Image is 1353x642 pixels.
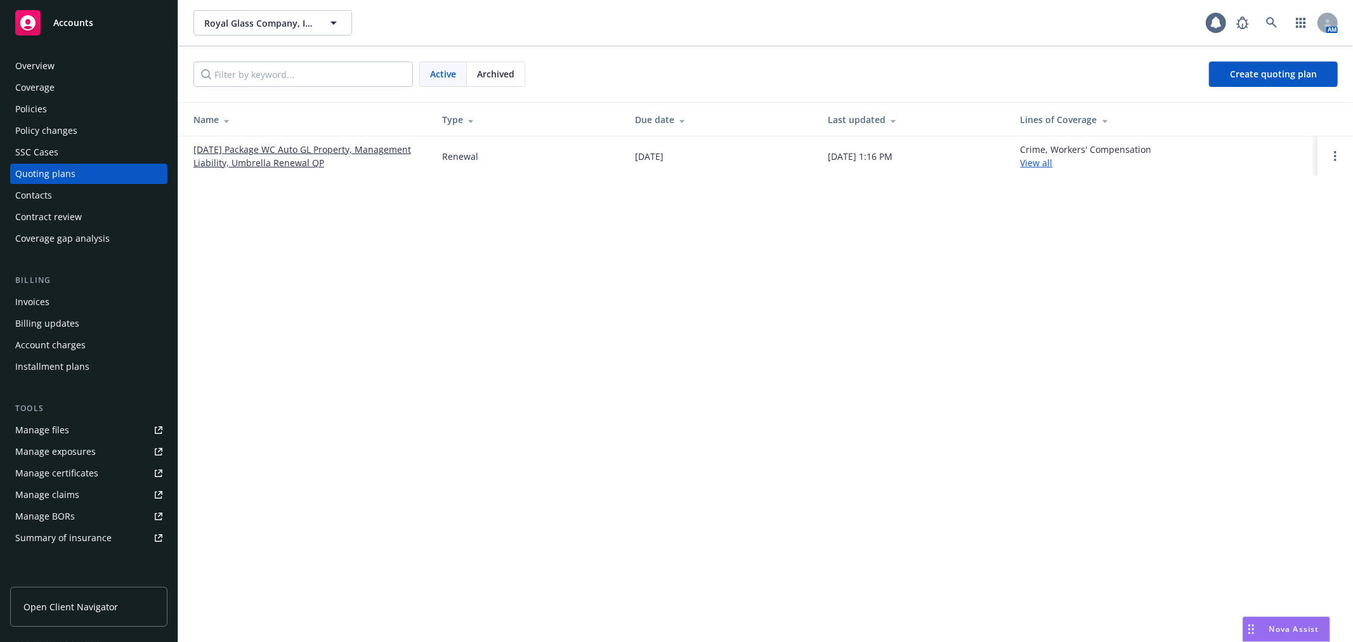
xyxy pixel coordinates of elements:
input: Filter by keyword... [193,62,413,87]
div: Billing [10,274,167,287]
button: Nova Assist [1243,617,1330,642]
div: Manage files [15,420,69,440]
a: Manage files [10,420,167,440]
div: Due date [635,113,807,126]
a: Billing updates [10,313,167,334]
div: Account charges [15,335,86,355]
a: Installment plans [10,357,167,377]
a: Create quoting plan [1209,62,1338,87]
div: Manage claims [15,485,79,505]
div: Tools [10,402,167,415]
div: Lines of Coverage [1021,113,1307,126]
div: SSC Cases [15,142,58,162]
a: [DATE] Package WC Auto GL Property, Management Liability, Umbrella Renewal QP [193,143,422,169]
a: Quoting plans [10,164,167,184]
a: Contacts [10,185,167,206]
button: Royal Glass Company, Inc [193,10,352,36]
span: Archived [477,67,514,81]
div: Analytics hub [10,573,167,586]
a: Report a Bug [1230,10,1255,36]
div: Contract review [15,207,82,227]
span: Accounts [53,18,93,28]
a: Coverage [10,77,167,98]
div: [DATE] [635,150,663,163]
a: View all [1021,157,1053,169]
div: Crime, Workers' Compensation [1021,143,1152,169]
div: Renewal [442,150,478,163]
a: Policies [10,99,167,119]
a: Summary of insurance [10,528,167,548]
div: Coverage gap analysis [15,228,110,249]
div: Quoting plans [15,164,75,184]
div: Overview [15,56,55,76]
a: Accounts [10,5,167,41]
div: Billing updates [15,313,79,334]
a: Policy changes [10,121,167,141]
span: Royal Glass Company, Inc [204,16,314,30]
div: Last updated [828,113,1000,126]
a: Open options [1328,148,1343,164]
div: Summary of insurance [15,528,112,548]
a: Manage BORs [10,506,167,527]
div: Policy changes [15,121,77,141]
span: Open Client Navigator [23,600,118,613]
div: Type [442,113,615,126]
div: Policies [15,99,47,119]
div: Manage certificates [15,463,98,483]
span: Create quoting plan [1230,68,1317,80]
div: Contacts [15,185,52,206]
div: Installment plans [15,357,89,377]
a: Overview [10,56,167,76]
div: Manage exposures [15,442,96,462]
div: Invoices [15,292,49,312]
span: Active [430,67,456,81]
div: Drag to move [1243,617,1259,641]
a: Search [1259,10,1284,36]
a: Manage certificates [10,463,167,483]
a: Switch app [1288,10,1314,36]
div: Manage BORs [15,506,75,527]
a: Coverage gap analysis [10,228,167,249]
a: SSC Cases [10,142,167,162]
a: Account charges [10,335,167,355]
div: Name [193,113,422,126]
a: Invoices [10,292,167,312]
div: Coverage [15,77,55,98]
a: Manage exposures [10,442,167,462]
a: Manage claims [10,485,167,505]
a: Contract review [10,207,167,227]
div: [DATE] 1:16 PM [828,150,892,163]
span: Nova Assist [1269,624,1319,634]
